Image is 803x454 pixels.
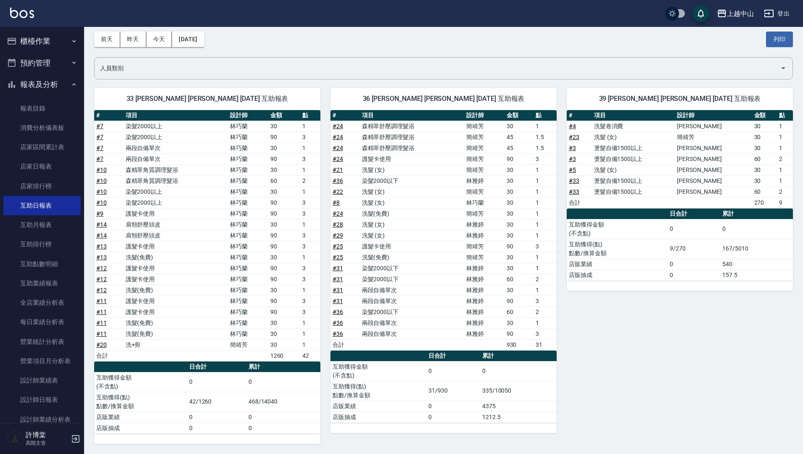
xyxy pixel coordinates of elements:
[124,153,228,164] td: 兩段自備單次
[333,177,343,184] a: #36
[505,230,534,241] td: 30
[228,208,268,219] td: 林巧蘭
[268,230,301,241] td: 90
[7,430,24,447] img: Person
[534,219,557,230] td: 1
[333,319,343,326] a: #36
[330,110,360,121] th: #
[360,208,465,219] td: 洗髮(免費)
[124,263,228,274] td: 護髮卡使用
[360,317,465,328] td: 兩段自備單次
[3,157,81,176] a: 店家日報表
[3,390,81,409] a: 設計師日報表
[124,296,228,306] td: 護髮卡使用
[752,197,777,208] td: 270
[228,296,268,306] td: 林巧蘭
[300,110,320,121] th: 點
[124,143,228,153] td: 兩段自備單次
[330,110,557,351] table: a dense table
[300,274,320,285] td: 3
[268,164,301,175] td: 30
[464,230,504,241] td: 林雅婷
[124,175,228,186] td: 森精萃角質調理髮浴
[360,306,465,317] td: 染髮2000以下
[567,269,668,280] td: 店販抽成
[268,263,301,274] td: 90
[505,186,534,197] td: 30
[766,32,793,47] button: 列印
[464,132,504,143] td: 簡靖芳
[300,296,320,306] td: 3
[360,263,465,274] td: 染髮2000以下
[300,306,320,317] td: 3
[268,197,301,208] td: 90
[341,95,547,103] span: 36 [PERSON_NAME] [PERSON_NAME] [DATE] 互助報表
[534,186,557,197] td: 1
[333,254,343,261] a: #25
[505,263,534,274] td: 30
[268,110,301,121] th: 金額
[752,110,777,121] th: 金額
[3,196,81,215] a: 互助日報表
[777,164,793,175] td: 1
[534,263,557,274] td: 1
[268,296,301,306] td: 90
[300,317,320,328] td: 1
[720,219,793,239] td: 0
[228,306,268,317] td: 林巧蘭
[675,164,752,175] td: [PERSON_NAME]
[505,306,534,317] td: 60
[3,235,81,254] a: 互助排行榜
[675,175,752,186] td: [PERSON_NAME]
[668,219,720,239] td: 0
[3,293,81,312] a: 全店業績分析表
[3,74,81,95] button: 報表及分析
[96,309,107,315] a: #11
[534,153,557,164] td: 3
[360,197,465,208] td: 洗髮 (女)
[360,186,465,197] td: 洗髮 (女)
[124,306,228,317] td: 護髮卡使用
[300,153,320,164] td: 3
[668,259,720,269] td: 0
[720,239,793,259] td: 167/5010
[124,208,228,219] td: 護髮卡使用
[3,52,81,74] button: 預約管理
[228,274,268,285] td: 林巧蘭
[228,252,268,263] td: 林巧蘭
[534,241,557,252] td: 3
[333,276,343,282] a: #31
[300,263,320,274] td: 3
[569,156,576,162] a: #3
[300,175,320,186] td: 2
[360,175,465,186] td: 染髮2000以下
[3,99,81,118] a: 報表目錄
[777,132,793,143] td: 1
[124,317,228,328] td: 洗髮(免費)
[534,121,557,132] td: 1
[505,143,534,153] td: 45
[146,32,172,47] button: 今天
[668,269,720,280] td: 0
[96,134,103,140] a: #7
[713,5,757,22] button: 上越中山
[96,319,107,326] a: #11
[124,197,228,208] td: 染髮2000以上
[94,110,124,121] th: #
[360,219,465,230] td: 洗髮 (女)
[505,252,534,263] td: 30
[577,95,783,103] span: 39 [PERSON_NAME] [PERSON_NAME] [DATE] 互助報表
[333,265,343,272] a: #31
[505,219,534,230] td: 30
[505,132,534,143] td: 45
[360,241,465,252] td: 護髮卡使用
[505,208,534,219] td: 30
[505,274,534,285] td: 60
[777,175,793,186] td: 1
[3,254,81,274] a: 互助點數明細
[464,175,504,186] td: 林雅婷
[567,219,668,239] td: 互助獲得金額 (不含點)
[300,252,320,263] td: 1
[300,197,320,208] td: 3
[464,306,504,317] td: 林雅婷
